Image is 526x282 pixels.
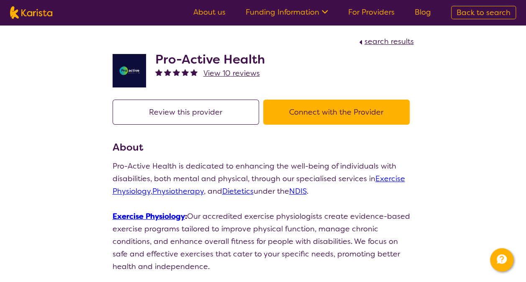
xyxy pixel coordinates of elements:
[113,140,414,155] h3: About
[113,211,185,221] a: Exercise Physiology
[152,186,204,196] a: Physiotherapy
[364,36,414,46] span: search results
[113,211,187,221] strong: :
[113,107,263,117] a: Review this provider
[193,7,226,17] a: About us
[113,210,414,273] p: Our accredited exercise physiologists create evidence-based exercise programs tailored to improve...
[182,69,189,76] img: fullstar
[10,6,52,19] img: Karista logo
[263,100,410,125] button: Connect with the Provider
[113,100,259,125] button: Review this provider
[263,107,414,117] a: Connect with the Provider
[348,7,395,17] a: For Providers
[190,69,198,76] img: fullstar
[155,52,265,67] h2: Pro-Active Health
[113,160,414,197] p: Pro-Active Health is dedicated to enhancing the well-being of individuals with disabilities, both...
[222,186,254,196] a: Dietetics
[113,54,146,87] img: jdgr5huzsaqxc1wfufya.png
[457,8,511,18] span: Back to search
[164,69,171,76] img: fullstar
[490,248,513,272] button: Channel Menu
[246,7,328,17] a: Funding Information
[415,7,431,17] a: Blog
[203,68,260,78] span: View 10 reviews
[451,6,516,19] a: Back to search
[155,69,162,76] img: fullstar
[357,36,414,46] a: search results
[173,69,180,76] img: fullstar
[289,186,307,196] a: NDIS
[203,67,260,79] a: View 10 reviews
